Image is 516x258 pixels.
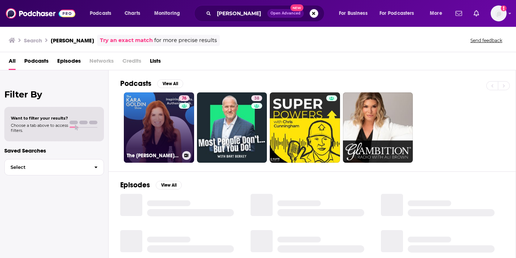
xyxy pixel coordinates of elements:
a: 38 [197,92,267,163]
a: 76The [PERSON_NAME] Show [124,92,194,163]
a: All [9,55,16,70]
h3: [PERSON_NAME] [51,37,94,44]
span: Want to filter your results? [11,116,68,121]
div: Search podcasts, credits, & more... [201,5,331,22]
button: open menu [85,8,121,19]
span: Podcasts [90,8,111,18]
span: Logged in as jennarohl [491,5,507,21]
a: 76 [179,95,189,101]
span: Choose a tab above to access filters. [11,123,68,133]
button: open menu [375,8,425,19]
a: Podcasts [24,55,49,70]
a: Show notifications dropdown [471,7,482,20]
img: User Profile [491,5,507,21]
h2: Filter By [4,89,104,100]
a: Episodes [57,55,81,70]
svg: Add a profile image [501,5,507,11]
button: open menu [425,8,451,19]
h3: The [PERSON_NAME] Show [127,153,179,159]
span: New [290,4,303,11]
button: View All [156,181,182,190]
a: PodcastsView All [120,79,183,88]
span: For Business [339,8,368,18]
span: Charts [125,8,140,18]
button: Open AdvancedNew [267,9,304,18]
button: Show profile menu [491,5,507,21]
span: Select [5,165,88,170]
img: Podchaser - Follow, Share and Rate Podcasts [6,7,75,20]
span: Networks [89,55,114,70]
span: for more precise results [154,36,217,45]
a: EpisodesView All [120,180,182,190]
button: open menu [149,8,189,19]
button: open menu [334,8,377,19]
button: Send feedback [468,37,504,43]
span: Open Advanced [270,12,301,15]
a: Lists [150,55,161,70]
a: Charts [120,8,144,19]
input: Search podcasts, credits, & more... [214,8,267,19]
span: 38 [254,95,259,102]
h3: Search [24,37,42,44]
span: More [430,8,442,18]
button: View All [157,79,183,88]
a: 38 [251,95,262,101]
span: Monitoring [154,8,180,18]
span: For Podcasters [379,8,414,18]
a: Try an exact match [100,36,153,45]
button: Select [4,159,104,175]
span: 76 [182,95,186,102]
h2: Episodes [120,180,150,190]
p: Saved Searches [4,147,104,154]
a: Show notifications dropdown [453,7,465,20]
span: Credits [122,55,141,70]
h2: Podcasts [120,79,151,88]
